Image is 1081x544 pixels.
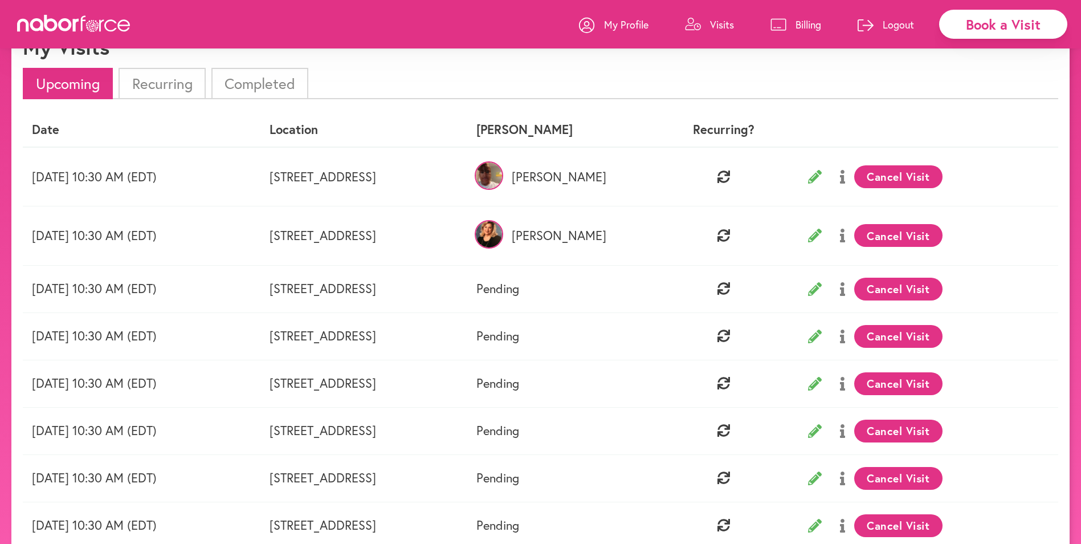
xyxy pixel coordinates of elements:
[476,228,648,243] p: [PERSON_NAME]
[770,7,821,42] a: Billing
[211,68,308,99] li: Completed
[23,206,260,265] td: [DATE] 10:30 AM (EDT)
[939,10,1067,39] div: Book a Visit
[467,312,658,360] td: Pending
[854,278,943,301] button: Cancel Visit
[475,161,503,190] img: mh40fIIiSrWUjCxYUM45
[658,113,790,147] th: Recurring?
[467,454,658,502] td: Pending
[260,360,467,407] td: [STREET_ADDRESS]
[685,7,734,42] a: Visits
[23,147,260,206] td: [DATE] 10:30 AM (EDT)
[260,147,467,206] td: [STREET_ADDRESS]
[854,325,943,348] button: Cancel Visit
[23,312,260,360] td: [DATE] 10:30 AM (EDT)
[710,18,734,31] p: Visits
[467,407,658,454] td: Pending
[260,454,467,502] td: [STREET_ADDRESS]
[854,467,943,490] button: Cancel Visit
[467,265,658,312] td: Pending
[883,18,914,31] p: Logout
[23,454,260,502] td: [DATE] 10:30 AM (EDT)
[854,224,943,247] button: Cancel Visit
[475,220,503,249] img: bSSbsnjRRUK3jRyE5No9
[854,165,943,188] button: Cancel Visit
[23,407,260,454] td: [DATE] 10:30 AM (EDT)
[476,169,648,184] p: [PERSON_NAME]
[23,113,260,147] th: Date
[579,7,648,42] a: My Profile
[23,68,113,99] li: Upcoming
[260,206,467,265] td: [STREET_ADDRESS]
[854,372,943,395] button: Cancel Visit
[260,265,467,312] td: [STREET_ADDRESS]
[23,265,260,312] td: [DATE] 10:30 AM (EDT)
[854,514,943,537] button: Cancel Visit
[858,7,914,42] a: Logout
[23,35,109,59] h1: My Visits
[467,113,658,147] th: [PERSON_NAME]
[467,360,658,407] td: Pending
[119,68,205,99] li: Recurring
[260,113,467,147] th: Location
[854,420,943,442] button: Cancel Visit
[260,312,467,360] td: [STREET_ADDRESS]
[260,407,467,454] td: [STREET_ADDRESS]
[604,18,648,31] p: My Profile
[796,18,821,31] p: Billing
[23,360,260,407] td: [DATE] 10:30 AM (EDT)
